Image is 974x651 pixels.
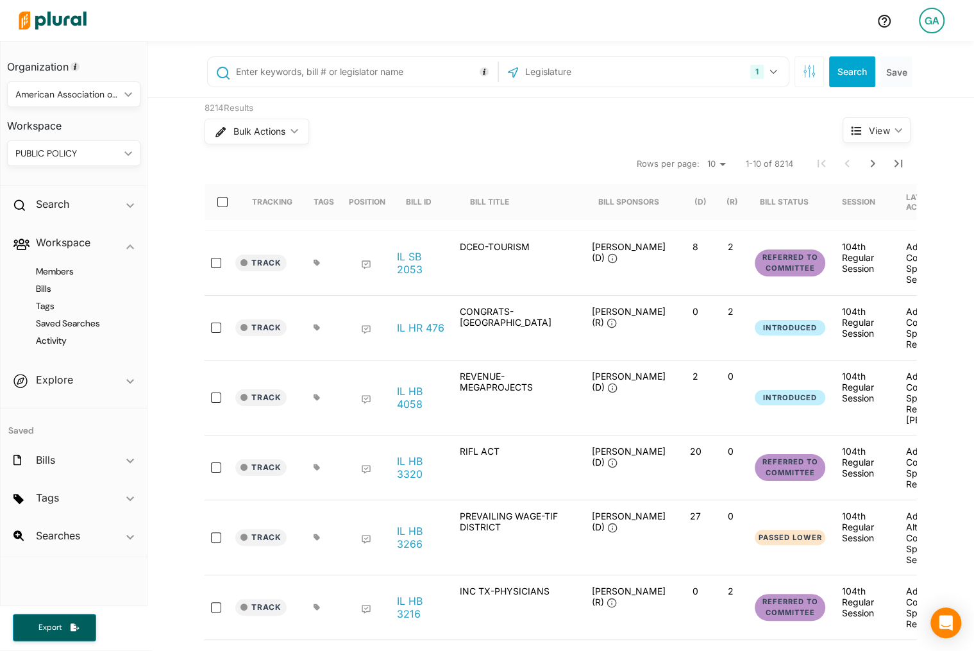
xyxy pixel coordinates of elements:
p: 8 [683,241,708,252]
input: select-row-state-il-104th-hb3266 [211,532,221,543]
h4: Tags [20,300,134,312]
a: IL HB 3320 [397,455,446,480]
p: 2 [718,241,743,252]
input: select-row-state-il-104th-hr476 [211,323,221,333]
div: 104th Regular Session [842,586,886,618]
div: 104th Regular Session [842,306,886,339]
p: 2 [718,586,743,596]
a: IL HB 3266 [397,525,446,550]
a: IL HB 4058 [397,385,446,410]
input: select-row-state-il-104th-hb3216 [211,602,221,613]
div: Add Position Statement [361,604,371,614]
div: Position [349,197,385,207]
div: Added as Alternate Co-Sponsor Sen. [PERSON_NAME] [896,511,960,564]
a: Bills [20,283,134,295]
button: Referred to Committee [755,249,825,276]
div: CONGRATS-[GEOGRAPHIC_DATA] [453,306,582,350]
div: Added Co-Sponsor Rep. [PERSON_NAME] [896,586,960,629]
div: Session [842,184,887,220]
div: INC TX-PHYSICIANS [453,586,582,629]
div: Tooltip anchor [69,61,81,72]
div: Add Position Statement [361,534,371,545]
a: Activity [20,335,134,347]
input: select-row-state-il-104th-hb3320 [211,462,221,473]
div: Added Co-Sponsor Rep. [PERSON_NAME] [896,371,960,425]
span: Bulk Actions [233,127,285,136]
div: PREVAILING WAGE-TIF DISTRICT [453,511,582,564]
div: Add tags [314,604,321,611]
h2: Bills [36,453,55,467]
button: Passed Lower [755,530,825,546]
div: Latest Action [906,184,950,220]
a: GA [909,3,955,38]
button: Referred to Committee [755,594,825,621]
p: 0 [718,371,743,382]
button: Next Page [860,151,886,176]
input: select-row-state-il-104th-sb2053 [211,258,221,268]
button: First Page [809,151,834,176]
p: 2 [718,306,743,317]
h2: Searches [36,528,80,543]
button: Introduced [755,390,825,406]
p: 27 [683,511,708,521]
div: Bill Title [470,184,521,220]
a: IL HB 3216 [397,595,446,620]
div: American Association of Public Policy Professionals [15,88,119,101]
div: GA [919,8,945,33]
input: Legislature [524,60,661,84]
a: IL HR 476 [397,321,444,334]
button: Introduced [755,320,825,336]
span: View [869,124,889,137]
div: Bill ID [406,197,432,207]
div: 104th Regular Session [842,446,886,478]
div: (R) [726,184,738,220]
button: Search [829,56,875,87]
div: Add Position Statement [361,260,371,270]
div: Add tags [314,464,321,471]
span: [PERSON_NAME] (R) [592,586,666,607]
span: 1-10 of 8214 [746,158,793,171]
button: Referred to Committee [755,454,825,481]
span: [PERSON_NAME] (D) [592,446,666,468]
div: Tracking [252,197,292,207]
div: RIFL ACT [453,446,582,489]
div: (R) [726,197,738,207]
button: Export [13,614,96,641]
p: 0 [718,446,743,457]
button: Save [880,56,912,87]
div: Bill Title [470,197,509,207]
input: select-row-state-il-104th-hb4058 [211,393,221,403]
div: Tooltip anchor [478,66,490,78]
input: select-all-rows [217,197,228,207]
div: 8214 Results [205,102,794,115]
h3: Organization [7,48,140,76]
span: [PERSON_NAME] (D) [592,241,666,263]
button: Track [235,529,287,546]
button: Track [235,459,287,476]
h4: Saved [1,409,147,440]
button: Track [235,599,287,616]
div: Add tags [314,394,321,402]
button: Track [235,319,287,336]
a: Saved Searches [20,317,134,330]
span: [PERSON_NAME] (R) [592,306,666,328]
p: 20 [683,446,708,457]
button: Track [235,255,287,271]
div: Bill Status [760,197,809,207]
div: 1 [750,65,764,79]
div: (D) [694,197,707,207]
div: Added Co-Sponsor Rep. [PERSON_NAME] [896,446,960,489]
span: [PERSON_NAME] (D) [592,371,666,393]
h2: Explore [36,373,73,387]
div: Bill Status [760,184,820,220]
h2: Workspace [36,235,90,249]
div: Tracking [252,184,292,220]
a: Members [20,266,134,278]
div: (D) [694,184,707,220]
div: Add tags [314,534,321,541]
div: Latest Action [906,192,950,212]
button: Track [235,389,287,406]
span: Search Filters [803,65,816,76]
